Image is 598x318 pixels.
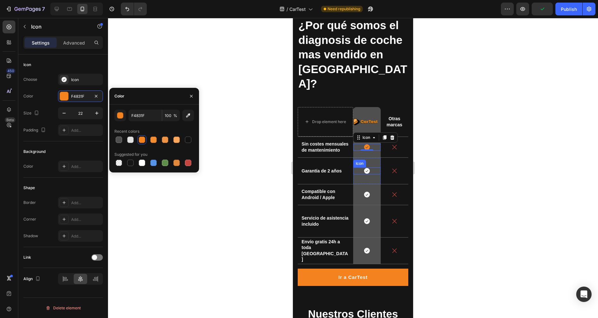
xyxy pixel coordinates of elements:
div: Color [23,163,33,169]
button: 7 [3,3,48,15]
div: Suggested for you [114,152,147,157]
iframe: Design area [293,18,413,318]
span: / [287,6,288,13]
input: Eg: FFFFFF [129,110,162,121]
div: Add... [71,164,101,170]
div: Icon [23,62,31,68]
button: Delete element [23,303,103,313]
div: F4831F [71,94,90,99]
p: Icon [31,23,86,30]
span: nuestros clientes nos avalan. [15,290,105,315]
div: Background [23,149,46,155]
span: CarTest [289,6,306,13]
div: Color [114,93,124,99]
div: Add... [71,200,101,206]
div: Icon [71,77,101,83]
div: Open Intercom Messenger [576,287,592,302]
div: Link [23,255,31,260]
div: Align [23,275,42,283]
div: Color [23,93,33,99]
div: Shape [23,185,35,191]
div: Add... [71,128,101,133]
div: Choose [23,77,37,82]
p: Advanced [63,39,85,46]
span: Need republishing [328,6,360,12]
button: Publish [555,3,582,15]
div: Size [23,109,40,118]
div: Recent colors [114,129,139,134]
div: Undo/Redo [121,3,147,15]
div: Shadow [23,233,38,239]
div: Padding [23,126,47,135]
div: Border [23,200,36,205]
div: Corner [23,216,36,222]
span: % [173,113,177,119]
p: Settings [32,39,50,46]
div: Add... [71,233,101,239]
div: Add... [71,217,101,222]
div: Beta [5,117,15,122]
div: Publish [561,6,577,13]
div: 450 [6,68,15,73]
p: 7 [42,5,45,13]
div: Delete element [46,304,81,312]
